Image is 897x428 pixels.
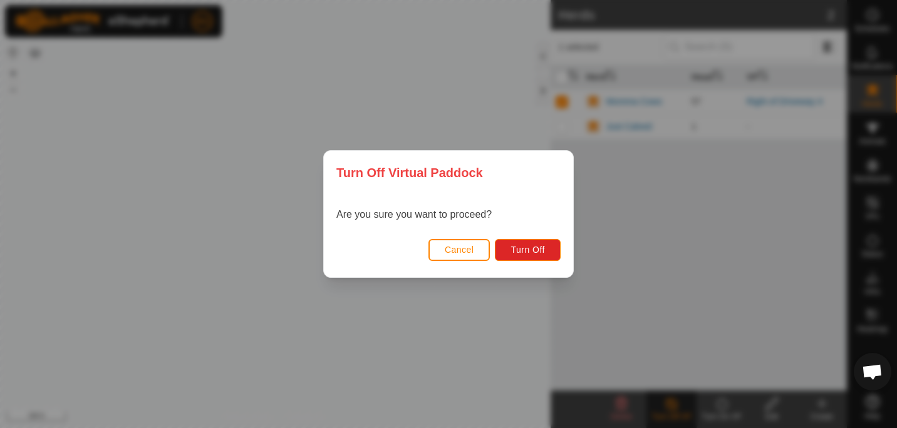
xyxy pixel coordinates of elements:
[854,353,891,390] div: Open chat
[428,239,490,261] button: Cancel
[445,245,474,255] span: Cancel
[511,245,545,255] span: Turn Off
[495,239,561,261] button: Turn Off
[336,207,492,222] p: Are you sure you want to proceed?
[336,163,483,182] span: Turn Off Virtual Paddock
